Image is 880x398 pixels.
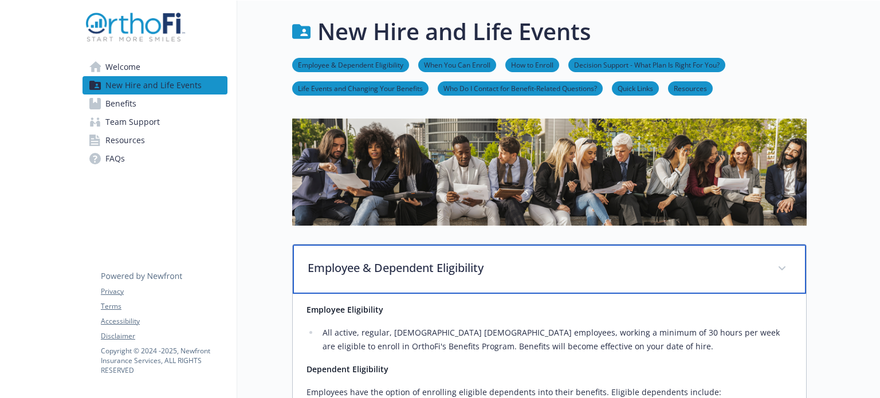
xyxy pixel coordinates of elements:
[319,326,792,353] li: All active, regular, [DEMOGRAPHIC_DATA] [DEMOGRAPHIC_DATA] employees, working a minimum of 30 hou...
[438,82,603,93] a: Who Do I Contact for Benefit-Related Questions?
[101,316,227,326] a: Accessibility
[105,94,136,113] span: Benefits
[292,82,429,93] a: Life Events and Changing Your Benefits
[82,76,227,94] a: New Hire and Life Events
[668,82,713,93] a: Resources
[105,58,140,76] span: Welcome
[307,364,388,375] strong: Dependent Eligibility
[101,301,227,312] a: Terms
[105,113,160,131] span: Team Support
[82,131,227,149] a: Resources
[292,59,409,70] a: Employee & Dependent Eligibility
[293,245,806,294] div: Employee & Dependent Eligibility
[105,149,125,168] span: FAQs
[101,346,227,375] p: Copyright © 2024 - 2025 , Newfront Insurance Services, ALL RIGHTS RESERVED
[82,149,227,168] a: FAQs
[82,94,227,113] a: Benefits
[101,331,227,341] a: Disclaimer
[317,14,591,49] h1: New Hire and Life Events
[292,119,807,226] img: new hire page banner
[101,286,227,297] a: Privacy
[307,304,383,315] strong: Employee Eligibility
[105,131,145,149] span: Resources
[612,82,659,93] a: Quick Links
[505,59,559,70] a: How to Enroll
[308,259,764,277] p: Employee & Dependent Eligibility
[82,58,227,76] a: Welcome
[418,59,496,70] a: When You Can Enroll
[568,59,725,70] a: Decision Support - What Plan Is Right For You?
[105,76,202,94] span: New Hire and Life Events
[82,113,227,131] a: Team Support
